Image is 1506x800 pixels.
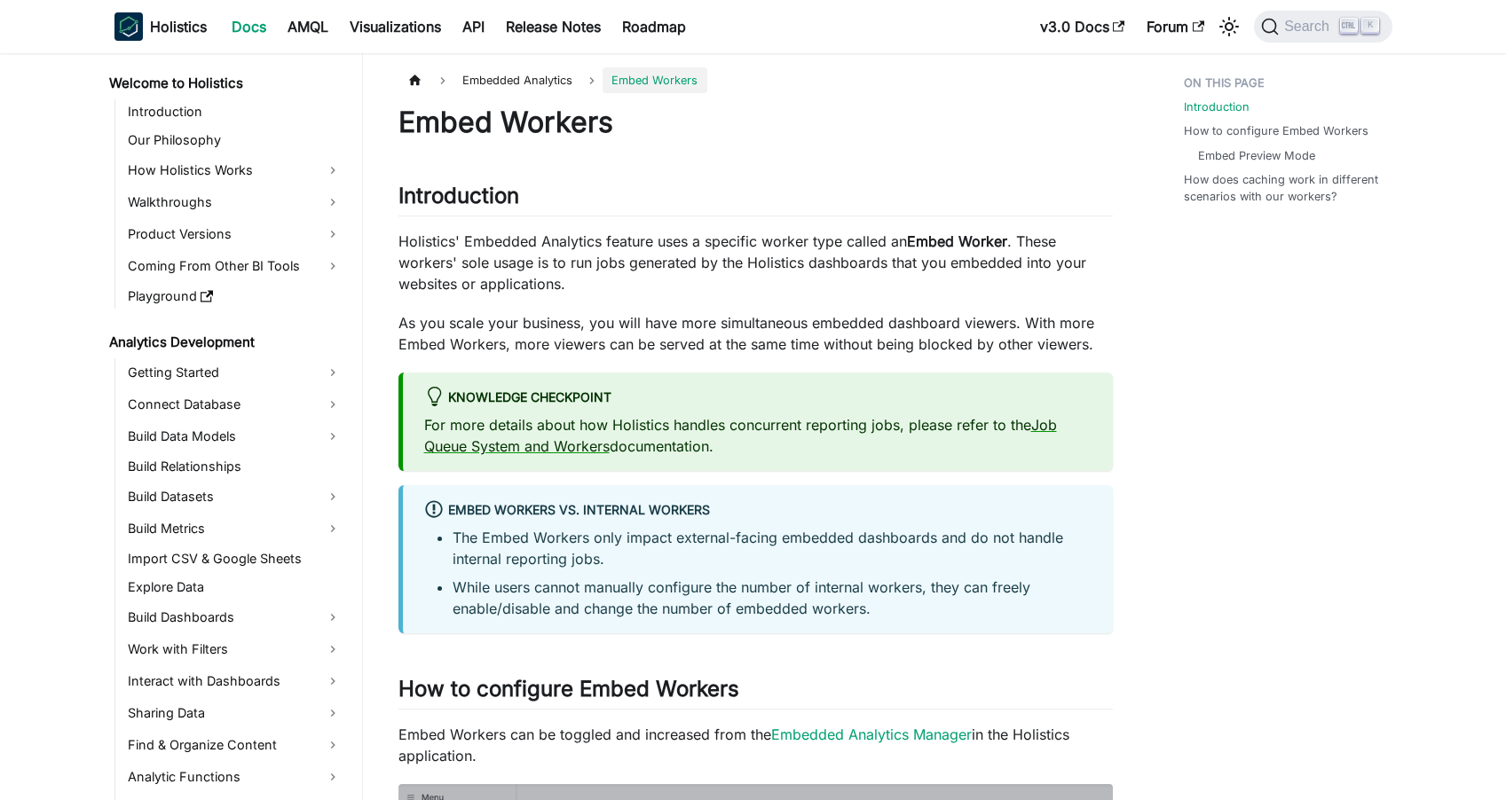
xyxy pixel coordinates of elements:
a: Playground [122,284,347,309]
p: For more details about how Holistics handles concurrent reporting jobs, please refer to the docum... [424,414,1092,457]
a: Docs [221,12,277,41]
p: Holistics' Embedded Analytics feature uses a specific worker type called an . These workers' sole... [398,231,1113,294]
h1: Embed Workers [398,105,1113,140]
img: Holistics [114,12,143,41]
li: While users cannot manually configure the number of internal workers, they can freely enable/disa... [453,576,1092,619]
a: Connect Database [122,390,347,419]
a: Our Philosophy [122,128,347,153]
h2: How to configure Embed Workers [398,676,1113,710]
a: Getting Started [122,358,347,387]
a: Import CSV & Google Sheets [122,546,347,571]
a: Build Metrics [122,514,347,543]
a: Release Notes [495,12,611,41]
a: Work with Filters [122,635,347,663]
a: Find & Organize Content [122,731,347,759]
a: How does caching work in different scenarios with our workers? [1184,171,1382,205]
span: Embedded Analytics [453,67,581,93]
a: Embed Preview Mode [1198,147,1315,164]
a: Build Relationships [122,454,347,479]
button: Search (Ctrl+K) [1254,11,1392,43]
a: Coming From Other BI Tools [122,252,347,280]
a: Welcome to Holistics [104,71,347,96]
nav: Breadcrumbs [398,67,1113,93]
a: Walkthroughs [122,188,347,216]
a: Visualizations [339,12,452,41]
a: Roadmap [611,12,697,41]
div: Embed Workers vs. internal workers [424,499,1092,522]
li: The Embed Workers only impact external-facing embedded dashboards and do not handle internal repo... [453,527,1092,569]
p: As you scale your business, you will have more simultaneous embedded dashboard viewers. With more... [398,312,1113,355]
a: How to configure Embed Workers [1184,122,1368,139]
div: Knowledge Checkpoint [424,387,1092,410]
a: Embedded Analytics Manager [771,725,972,743]
a: Build Data Models [122,422,347,451]
a: Home page [398,67,432,93]
a: Interact with Dashboards [122,667,347,695]
a: API [452,12,495,41]
a: Analytics Development [104,330,347,355]
a: AMQL [277,12,339,41]
b: Holistics [150,16,207,37]
a: Sharing Data [122,699,347,727]
a: Introduction [122,99,347,124]
a: Build Dashboards [122,603,347,631]
span: Embed Workers [603,67,706,93]
a: Product Versions [122,220,347,248]
a: Introduction [1184,98,1250,115]
a: How Holistics Works [122,156,347,184]
button: Switch between dark and light mode (currently light mode) [1215,12,1243,41]
a: Explore Data [122,575,347,600]
h2: Introduction [398,183,1113,216]
strong: Embed Worker [907,232,1007,250]
a: v3.0 Docs [1029,12,1136,41]
span: Search [1279,19,1340,35]
a: Analytic Functions [122,763,347,791]
nav: Docs sidebar [97,53,363,800]
a: Forum [1136,12,1215,41]
a: Build Datasets [122,482,347,511]
p: Embed Workers can be toggled and increased from the in the Holistics application. [398,724,1113,766]
kbd: K [1361,18,1379,34]
a: HolisticsHolistics [114,12,207,41]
